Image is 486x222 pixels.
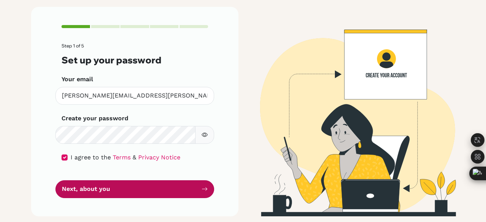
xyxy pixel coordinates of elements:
span: & [133,154,136,161]
input: Insert your email* [55,87,214,105]
button: Next, about you [55,180,214,198]
span: Step 1 of 5 [62,43,84,49]
label: Create your password [62,114,128,123]
span: I agree to the [71,154,111,161]
a: Privacy Notice [138,154,180,161]
a: Terms [113,154,131,161]
label: Your email [62,75,93,84]
h3: Set up your password [62,55,208,66]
